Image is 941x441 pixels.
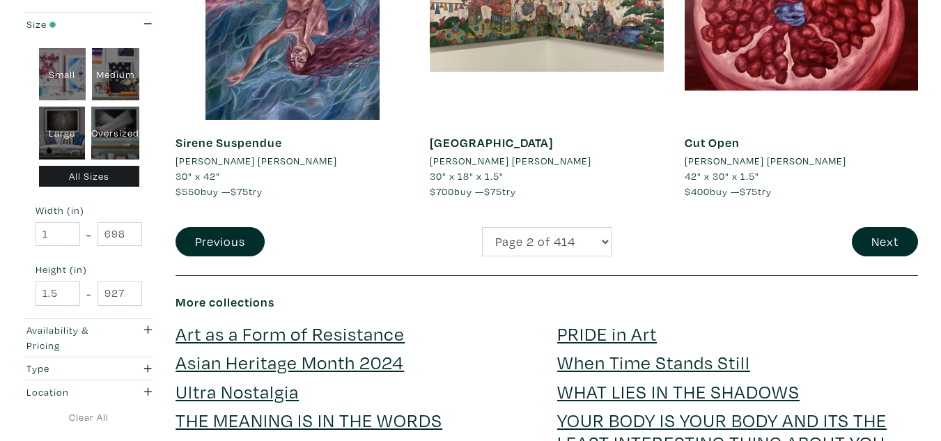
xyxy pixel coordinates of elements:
[557,350,750,374] a: When Time Stands Still
[176,350,404,374] a: Asian Heritage Month 2024
[740,185,758,198] span: $75
[176,379,299,403] a: Ultra Nostalgia
[39,107,85,160] div: Large
[557,321,657,346] a: PRIDE in Art
[685,153,918,169] a: [PERSON_NAME] [PERSON_NAME]
[231,185,249,198] span: $75
[176,153,337,169] li: [PERSON_NAME] [PERSON_NAME]
[176,153,409,169] a: [PERSON_NAME] [PERSON_NAME]
[176,227,265,257] button: Previous
[26,385,116,400] div: Location
[23,13,155,36] button: Size
[176,169,220,183] span: 30" x 42"
[430,185,516,198] span: buy — try
[430,134,553,150] a: [GEOGRAPHIC_DATA]
[176,408,442,432] a: THE MEANING IS IN THE WORDS
[430,153,663,169] a: [PERSON_NAME] [PERSON_NAME]
[430,185,454,198] span: $700
[685,185,710,198] span: $400
[23,410,155,425] a: Clear All
[26,323,116,353] div: Availability & Pricing
[430,169,504,183] span: 30" x 18" x 1.5"
[685,153,846,169] li: [PERSON_NAME] [PERSON_NAME]
[685,169,759,183] span: 42" x 30" x 1.5"
[86,284,91,303] span: -
[685,134,740,150] a: Cut Open
[176,134,282,150] a: Sirene Suspendue
[23,357,155,380] button: Type
[176,295,918,310] h6: More collections
[36,206,142,216] small: Width (in)
[92,48,139,101] div: Medium
[685,185,772,198] span: buy — try
[39,48,86,101] div: Small
[39,166,139,187] div: All Sizes
[36,265,142,275] small: Height (in)
[557,379,800,403] a: WHAT LIES IN THE SHADOWS
[484,185,502,198] span: $75
[176,321,405,346] a: Art as a Form of Resistance
[86,225,91,244] span: -
[26,17,116,32] div: Size
[23,380,155,403] button: Location
[852,227,918,257] button: Next
[430,153,591,169] li: [PERSON_NAME] [PERSON_NAME]
[91,107,139,160] div: Oversized
[23,319,155,357] button: Availability & Pricing
[26,361,116,376] div: Type
[176,185,263,198] span: buy — try
[176,185,201,198] span: $550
